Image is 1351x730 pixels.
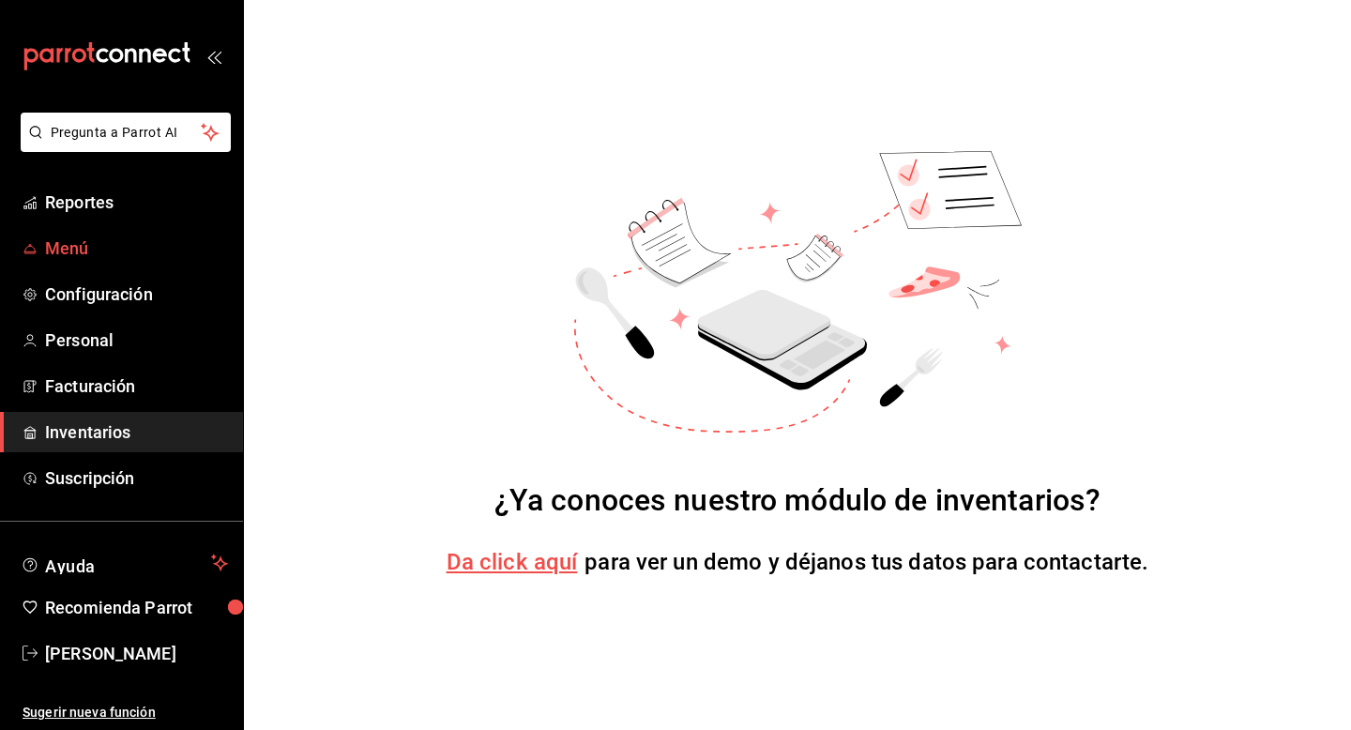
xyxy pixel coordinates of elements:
span: Suscripción [45,465,228,491]
button: Pregunta a Parrot AI [21,113,231,152]
span: Sugerir nueva función [23,703,228,722]
span: Facturación [45,373,228,399]
button: open_drawer_menu [206,49,221,64]
span: Menú [45,236,228,261]
a: Da click aquí [447,549,578,575]
span: Inventarios [45,419,228,445]
span: Personal [45,327,228,353]
span: Recomienda Parrot [45,595,228,620]
span: Ayuda [45,552,204,574]
div: ¿Ya conoces nuestro módulo de inventarios? [494,478,1101,523]
span: para ver un demo y déjanos tus datos para contactarte. [584,549,1148,575]
span: Configuración [45,281,228,307]
a: Pregunta a Parrot AI [13,136,231,156]
span: [PERSON_NAME] [45,641,228,666]
span: Reportes [45,190,228,215]
span: Pregunta a Parrot AI [51,123,202,143]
